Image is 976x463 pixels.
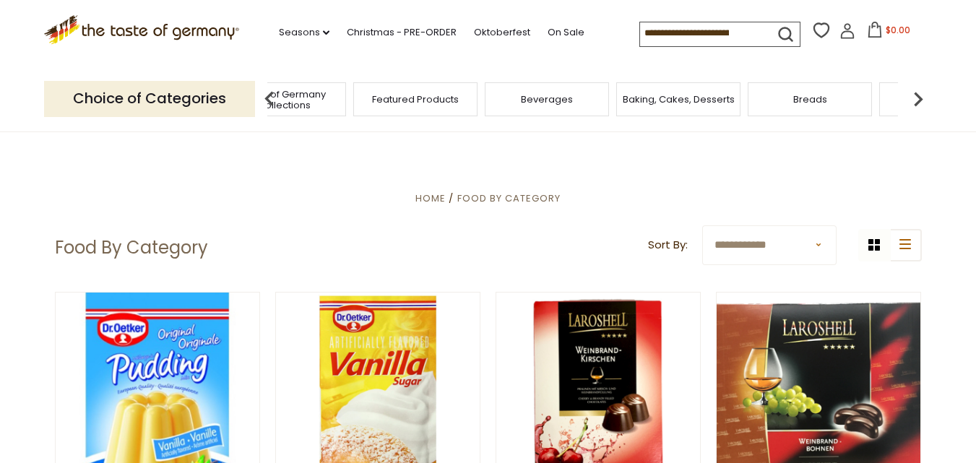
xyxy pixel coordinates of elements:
button: $0.00 [858,22,920,43]
a: Featured Products [372,94,459,105]
a: Food By Category [457,191,561,205]
a: On Sale [548,25,584,40]
span: $0.00 [886,24,910,36]
a: Oktoberfest [474,25,530,40]
img: previous arrow [255,85,284,113]
p: Choice of Categories [44,81,255,116]
a: Breads [793,94,827,105]
a: Taste of Germany Collections [226,89,342,111]
a: Baking, Cakes, Desserts [623,94,735,105]
label: Sort By: [648,236,688,254]
a: Seasons [279,25,329,40]
img: next arrow [904,85,933,113]
a: Beverages [521,94,573,105]
a: Home [415,191,446,205]
h1: Food By Category [55,237,208,259]
a: Christmas - PRE-ORDER [347,25,457,40]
